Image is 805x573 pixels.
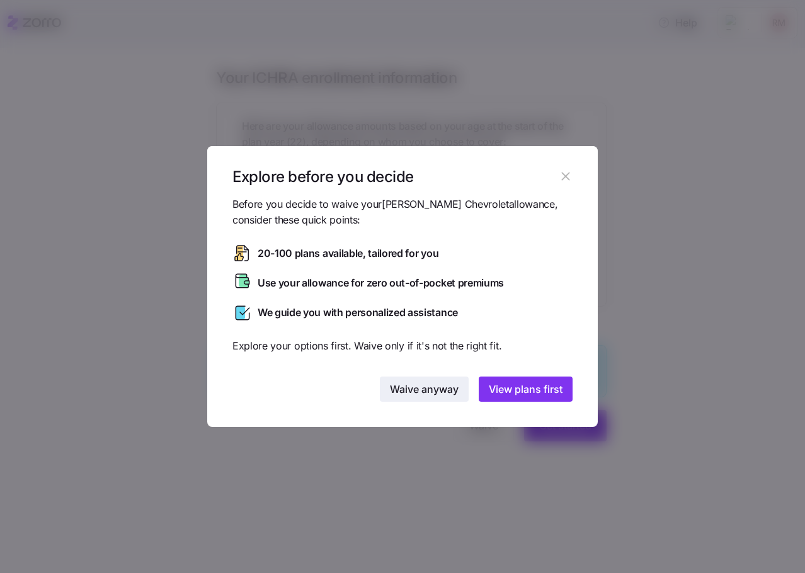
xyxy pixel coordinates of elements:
span: Waive anyway [390,382,459,397]
span: 20-100 plans available, tailored for you [258,246,438,261]
span: We guide you with personalized assistance [258,305,458,321]
button: View plans first [479,377,573,402]
span: Use your allowance for zero out-of-pocket premiums [258,275,504,291]
span: Explore your options first. Waive only if it's not the right fit. [232,338,573,354]
span: Before you decide to waive your [PERSON_NAME] Chevrolet allowance, consider these quick points: [232,196,573,228]
h1: Explore before you decide [232,167,556,186]
button: Waive anyway [380,377,469,402]
span: View plans first [489,382,562,397]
